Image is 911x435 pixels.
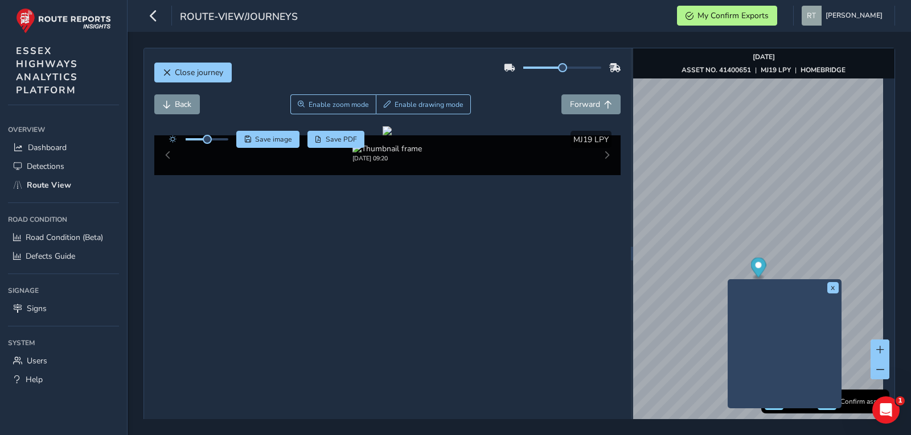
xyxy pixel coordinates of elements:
img: frame [770,293,799,303]
a: Defects Guide [8,247,119,266]
span: Defects Guide [26,251,75,262]
span: Road Condition (Beta) [26,232,103,243]
strong: HOMEBRIDGE [801,65,846,74]
span: Close journey [175,67,223,78]
div: | | [682,65,846,74]
span: Detections [27,161,64,172]
img: rr logo [16,8,111,34]
span: Forward [570,99,600,110]
span: Users [27,355,47,366]
img: diamond-layout [802,6,822,26]
button: Close journey [154,63,232,82]
a: Users [8,351,119,370]
button: PDF [307,131,365,148]
button: Save [236,131,299,148]
span: Back [175,99,191,110]
span: Dashboard [28,142,67,153]
a: Detections [8,157,119,176]
strong: MJ19 LPY [761,65,791,74]
iframe: Intercom live chat [872,396,900,424]
span: Route View [27,180,71,190]
div: System [8,334,119,351]
span: ESSEX HIGHWAYS ANALYTICS PLATFORM [16,44,78,97]
img: Thumbnail frame [352,143,422,154]
strong: ASSET NO. 41400651 [682,65,751,74]
button: Preview frame [731,293,839,301]
div: Overview [8,121,119,138]
button: Forward [561,94,621,114]
span: Network [787,397,814,406]
span: Enable drawing mode [395,100,463,109]
a: Help [8,370,119,389]
span: route-view/journeys [180,10,298,26]
span: Save image [255,135,292,144]
span: MJ19 LPY [573,134,609,145]
button: [PERSON_NAME] [802,6,887,26]
span: Signs [27,303,47,314]
span: Help [26,374,43,385]
span: [PERSON_NAME] [826,6,883,26]
span: 1 [896,396,905,405]
button: Back [154,94,200,114]
div: [DATE] 09:20 [352,154,422,163]
a: Route View [8,176,119,194]
a: Signs [8,299,119,318]
span: Save PDF [326,135,357,144]
div: Signage [8,282,119,299]
button: x [827,282,839,293]
span: Enable zoom mode [309,100,369,109]
div: Map marker [750,258,766,281]
span: My Confirm Exports [697,10,769,21]
strong: [DATE] [753,52,775,61]
button: My Confirm Exports [677,6,777,26]
a: Dashboard [8,138,119,157]
a: Road Condition (Beta) [8,228,119,247]
span: Confirm assets [840,397,886,406]
div: Road Condition [8,211,119,228]
button: Draw [376,94,471,114]
button: Zoom [290,94,376,114]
